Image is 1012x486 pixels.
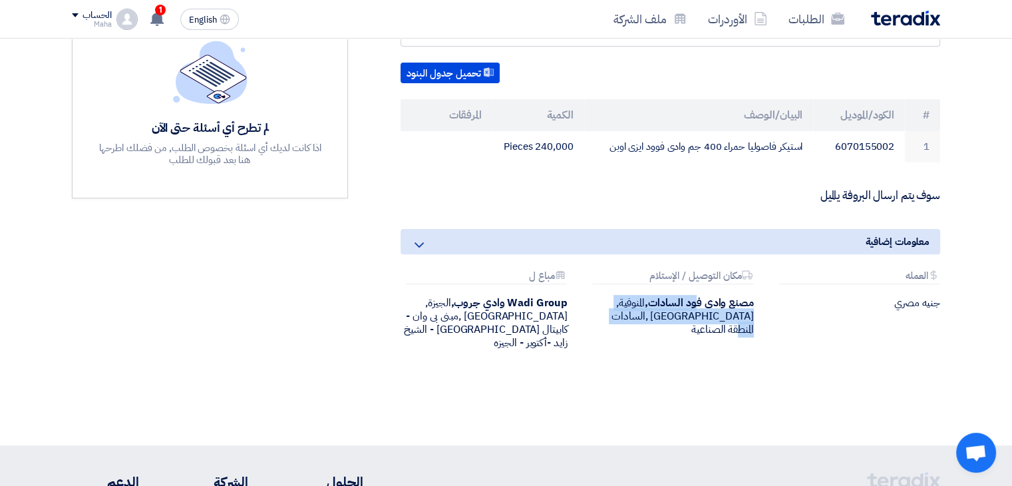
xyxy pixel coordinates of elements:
[450,295,567,311] b: Wadi Group وادي جروب,
[697,3,778,35] a: الأوردرات
[401,63,500,84] button: تحميل جدول البنود
[584,99,814,131] th: البيان/الوصف
[774,296,940,310] div: جنيه مصري
[905,131,940,162] td: 1
[180,9,239,30] button: English
[603,3,697,35] a: ملف الشركة
[97,120,323,135] div: لم تطرح أي أسئلة حتى الآن
[584,131,814,162] td: استيكر فاصوليا حمراء 400 جم وادى فوود ايزى اوبن
[173,41,248,103] img: empty_state_list.svg
[592,270,753,284] div: مكان التوصيل / الإستلام
[779,270,940,284] div: العمله
[871,11,940,26] img: Teradix logo
[587,296,753,336] div: المنوفية, [GEOGRAPHIC_DATA] ,السادات المنطقة الصناعية
[72,21,111,28] div: Maha
[813,99,905,131] th: الكود/الموديل
[406,270,567,284] div: مباع ل
[155,5,166,15] span: 1
[492,131,584,162] td: 240,000 Pieces
[778,3,855,35] a: الطلبات
[116,9,138,30] img: profile_test.png
[813,131,905,162] td: 6070155002
[97,142,323,166] div: اذا كانت لديك أي اسئلة بخصوص الطلب, من فضلك اطرحها هنا بعد قبولك للطلب
[865,234,929,249] span: معلومات إضافية
[83,10,111,21] div: الحساب
[905,99,940,131] th: #
[401,296,567,350] div: الجيزة, [GEOGRAPHIC_DATA] ,مبنى بى وان - كابيتال [GEOGRAPHIC_DATA] - الشيخ زايد -أكتوبر - الجيزه
[401,189,940,202] p: سوف يتم ارسال البروفة يالميل
[492,99,584,131] th: الكمية
[956,433,996,473] a: Open chat
[189,15,217,25] span: English
[401,99,492,131] th: المرفقات
[645,295,754,311] b: مصنع وادى فود السادات,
